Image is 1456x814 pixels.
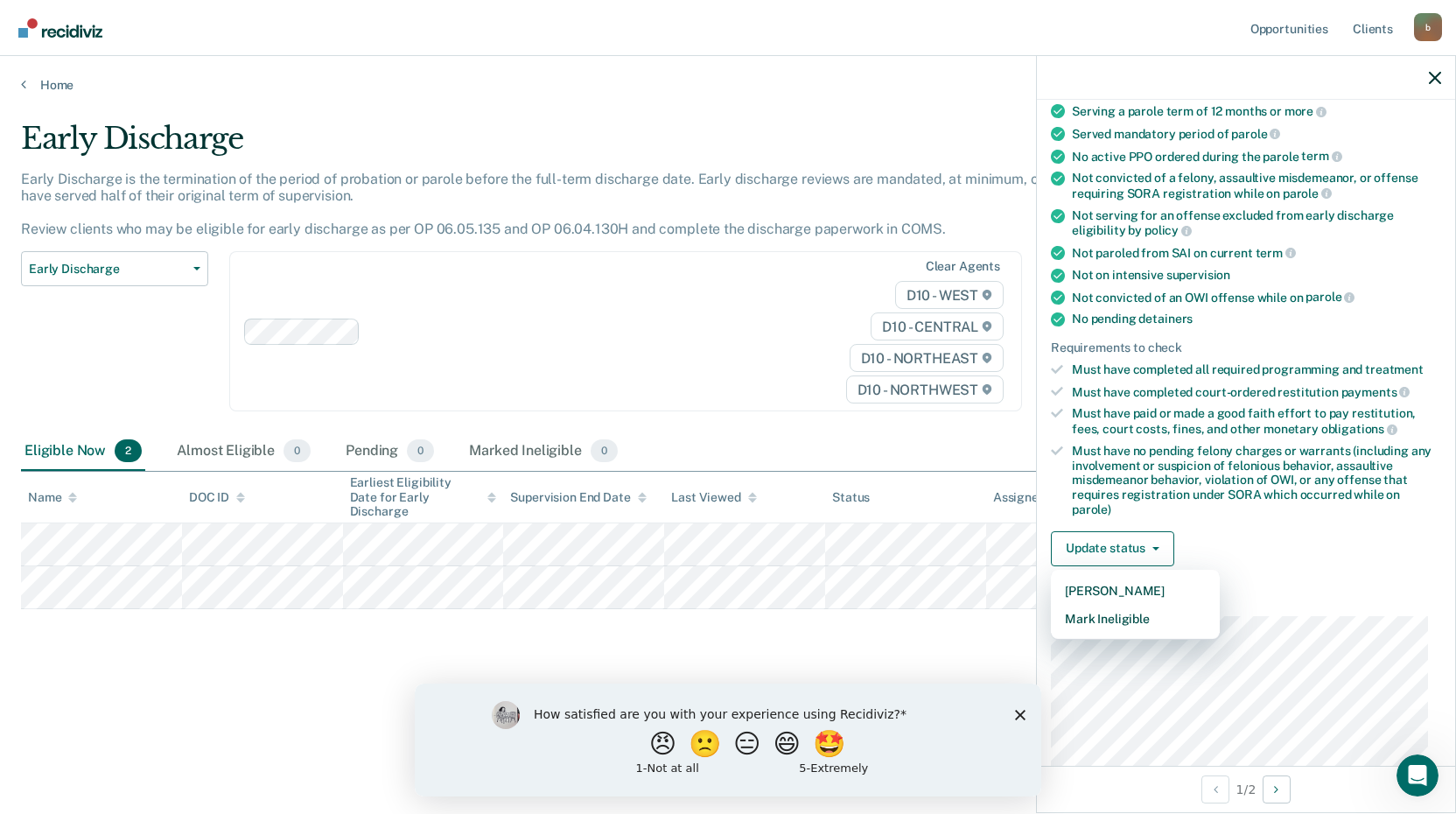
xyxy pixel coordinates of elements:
[1072,149,1441,165] div: No active PPO ordered during the parole
[1365,362,1424,376] span: treatment
[1072,444,1441,517] div: Must have no pending felony charges or warrants (including any involvement or suspicion of feloni...
[1301,149,1341,163] span: term
[28,490,77,505] div: Name
[1072,362,1441,377] div: Must have completed all required programming and
[926,259,1000,274] div: Clear agents
[1072,126,1441,142] div: Served mandatory period of
[1305,290,1354,304] span: parole
[846,375,1004,403] span: D10 - NORTHWEST
[350,475,497,519] div: Earliest Eligibility Date for Early Discharge
[1231,127,1280,141] span: parole
[21,171,1108,238] p: Early Discharge is the termination of the period of probation or parole before the full-term disc...
[1341,385,1410,399] span: payments
[173,432,314,471] div: Almost Eligible
[1072,208,1441,238] div: Not serving for an offense excluded from early discharge eligibility by
[1138,312,1193,326] span: detainers
[895,281,1004,309] span: D10 - WEST
[1072,171,1441,200] div: Not convicted of a felony, assaultive misdemeanor, or offense requiring SORA registration while on
[1051,605,1220,633] button: Mark Ineligible
[510,490,646,505] div: Supervision End Date
[1396,754,1438,796] iframe: Intercom live chat
[1037,766,1455,812] div: 1 / 2
[1051,531,1174,566] button: Update status
[465,432,621,471] div: Marked Ineligible
[1072,384,1441,400] div: Must have completed court-ordered restitution
[415,684,1041,796] iframe: Survey by Kim from Recidiviz
[1072,103,1441,119] div: Serving a parole term of 12 months or
[1051,340,1441,355] div: Requirements to check
[1051,577,1220,605] button: [PERSON_NAME]
[871,312,1004,340] span: D10 - CENTRAL
[993,490,1075,505] div: Assigned to
[1321,422,1397,436] span: obligations
[29,262,186,277] span: Early Discharge
[189,490,245,505] div: DOC ID
[342,432,437,471] div: Pending
[21,121,1113,171] div: Early Discharge
[1072,502,1111,516] span: parole)
[1284,104,1326,118] span: more
[1283,186,1332,200] span: parole
[1072,290,1441,305] div: Not convicted of an OWI offense while on
[1414,13,1442,41] div: b
[1072,245,1441,261] div: Not paroled from SAI on current
[407,439,434,462] span: 0
[1166,268,1230,282] span: supervision
[1072,268,1441,283] div: Not on intensive
[1144,223,1192,237] span: policy
[21,77,1435,93] a: Home
[832,490,870,505] div: Status
[18,18,102,38] img: Recidiviz
[1414,13,1442,41] button: Profile dropdown button
[1051,594,1441,609] dt: Supervision
[591,439,618,462] span: 0
[1072,406,1441,436] div: Must have paid or made a good faith effort to pay restitution, fees, court costs, fines, and othe...
[1072,312,1441,326] div: No pending
[21,432,145,471] div: Eligible Now
[671,490,756,505] div: Last Viewed
[283,439,311,462] span: 0
[115,439,142,462] span: 2
[1256,246,1296,260] span: term
[1201,775,1229,803] button: Previous Opportunity
[850,344,1004,372] span: D10 - NORTHEAST
[1263,775,1291,803] button: Next Opportunity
